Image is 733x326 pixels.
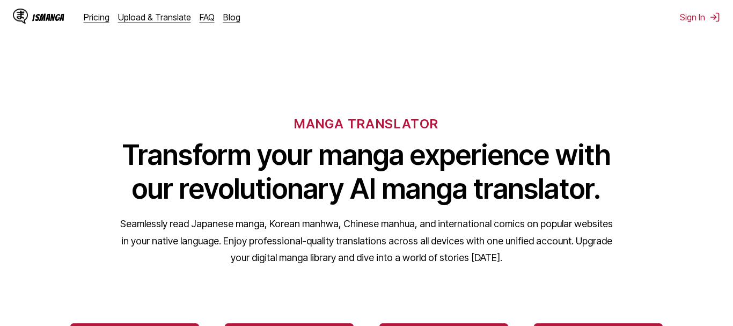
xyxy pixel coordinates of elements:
h1: Transform your manga experience with our revolutionary AI manga translator. [120,138,613,206]
h6: MANGA TRANSLATOR [294,116,438,132]
img: IsManga Logo [13,9,28,24]
div: IsManga [32,12,64,23]
a: IsManga LogoIsManga [13,9,84,26]
button: Sign In [680,12,720,23]
a: FAQ [200,12,215,23]
a: Blog [223,12,240,23]
a: Upload & Translate [118,12,191,23]
p: Seamlessly read Japanese manga, Korean manhwa, Chinese manhua, and international comics on popula... [120,215,613,266]
a: Pricing [84,12,109,23]
img: Sign out [709,12,720,23]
